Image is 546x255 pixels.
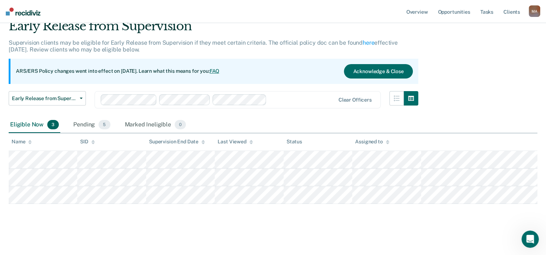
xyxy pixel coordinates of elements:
a: FAQ [210,68,220,74]
img: Recidiviz [6,8,40,15]
span: 3 [47,120,59,129]
div: SID [80,139,95,145]
div: Status [287,139,302,145]
div: Last Viewed [218,139,253,145]
button: Early Release from Supervision [9,91,86,106]
div: Marked Ineligible0 [123,117,188,133]
button: MA [529,5,540,17]
span: 5 [99,120,110,129]
div: Pending5 [72,117,112,133]
div: Eligible Now3 [9,117,60,133]
p: Supervision clients may be eligible for Early Release from Supervision if they meet certain crite... [9,39,398,53]
div: Early Release from Supervision [9,19,418,39]
div: Assigned to [355,139,389,145]
iframe: Intercom live chat [521,231,539,248]
a: here [363,39,374,46]
button: Acknowledge & Close [344,64,412,79]
div: Name [12,139,32,145]
div: M A [529,5,540,17]
span: Early Release from Supervision [12,95,77,102]
p: ARS/ERS Policy changes went into effect on [DATE]. Learn what this means for you: [16,68,219,75]
div: Supervision End Date [149,139,205,145]
span: 0 [175,120,186,129]
div: Clear officers [338,97,372,103]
